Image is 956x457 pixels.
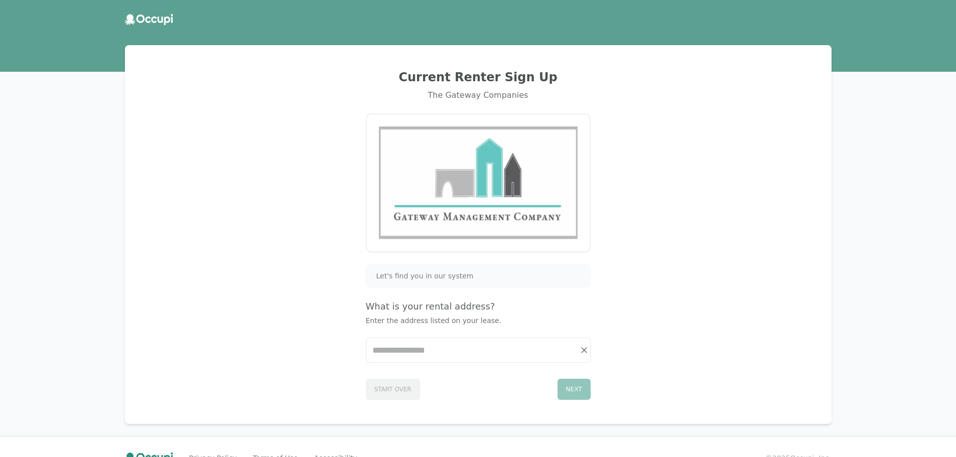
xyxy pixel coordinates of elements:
[366,316,591,326] p: Enter the address listed on your lease.
[577,343,591,357] button: Clear
[379,126,578,239] img: Gateway Management
[366,299,591,314] h4: What is your rental address?
[366,338,590,362] input: Start typing...
[376,271,474,281] span: Let's find you in our system
[137,69,820,85] h2: Current Renter Sign Up
[137,89,820,101] div: The Gateway Companies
